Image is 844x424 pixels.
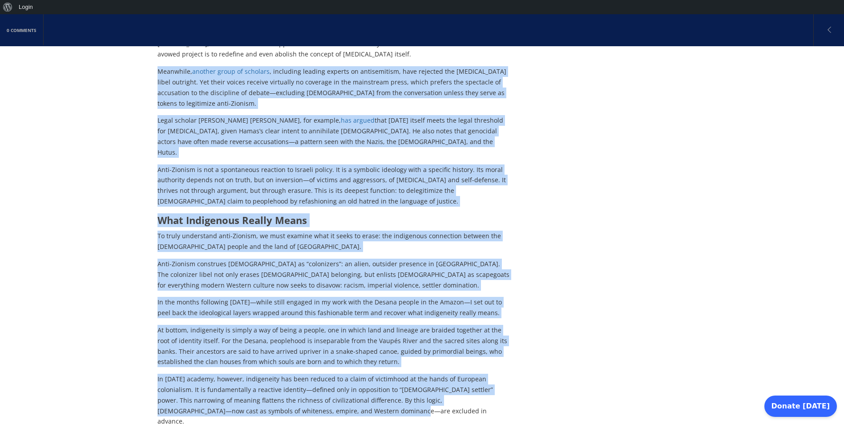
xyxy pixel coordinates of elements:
p: Anti-Zionism is not a spontaneous reaction to Israeli policy. It is a symbolic ideology with a sp... [157,164,510,207]
p: Anti-Zionism construes [DEMOGRAPHIC_DATA] as “colonizers”: an alien, outsider presence in [GEOGRA... [157,259,510,290]
strong: What Indigenous Really Means [157,213,307,227]
p: At bottom, indigeneity is simply a way of being a people, one in which land and lineage are braid... [157,325,510,367]
p: To truly understand anti-Zionism, we must examine what it seeks to erase: the indigenous connecti... [157,231,510,252]
a: another group of scholars [192,67,270,76]
p: Meanwhile, , including leading experts on antisemitism, have rejected the [MEDICAL_DATA] libel ou... [157,66,510,108]
p: In the months following [DATE]—while still engaged in my work with the Desana people in the Amazo... [157,297,510,318]
a: has argued [341,116,375,124]
p: Legal scholar [PERSON_NAME] [PERSON_NAME], for example, that [DATE] itself meets the legal thresh... [157,115,510,157]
